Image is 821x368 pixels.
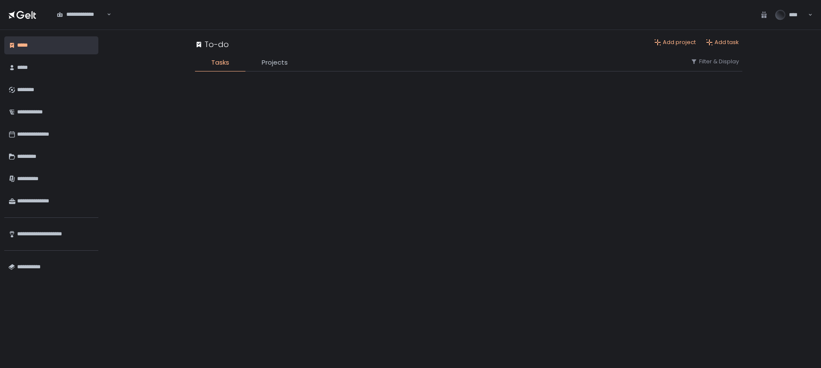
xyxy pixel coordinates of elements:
[195,39,229,50] div: To-do
[262,58,288,68] span: Projects
[654,39,696,46] button: Add project
[51,6,111,24] div: Search for option
[211,58,229,68] span: Tasks
[691,58,739,65] button: Filter & Display
[706,39,739,46] button: Add task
